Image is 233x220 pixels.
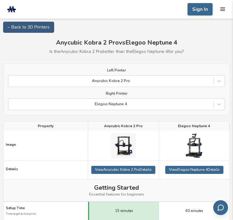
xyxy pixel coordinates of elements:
span: Elegoo Neptune 4 [178,124,210,128]
input: Anycubic Kobra 2 Pro [11,78,13,84]
span: Image [6,143,85,147]
span: Getting Started [94,184,139,191]
a: ViewAnycubic Kobra 2 ProDetails [91,166,155,174]
button: mobile navigation menu [220,6,226,12]
a: ViewElegoo Neptune 4Details [165,166,223,174]
p: Is the Anycubic Kobra 2 Pro better than the Elegoo Neptune 4 for you? [3,49,230,54]
span: 60 minutes [185,209,203,213]
span: 15 minutes [115,209,133,213]
h1: Anycubic Kobra 2 Pro vs Elegoo Neptune 4 [3,39,230,46]
span: Essential features for beginners [89,192,144,197]
button: Send feedback via email [213,200,228,215]
span: Details [6,167,85,171]
label: Left Printer [8,68,225,73]
label: Right Printer [8,92,225,96]
button: Sign In [188,3,213,15]
span: Property [38,124,54,128]
img: Elegoo Neptune 4 [182,133,207,158]
a: ← Back to 3D Printers [3,22,54,33]
span: Anycubic Kobra 2 Pro [104,124,143,128]
span: Setup Time [6,206,85,210]
input: Elegoo Neptune 4 [11,101,13,107]
span: Time to get to first print [6,212,85,215]
img: Anycubic Kobra 2 Pro [111,133,136,158]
